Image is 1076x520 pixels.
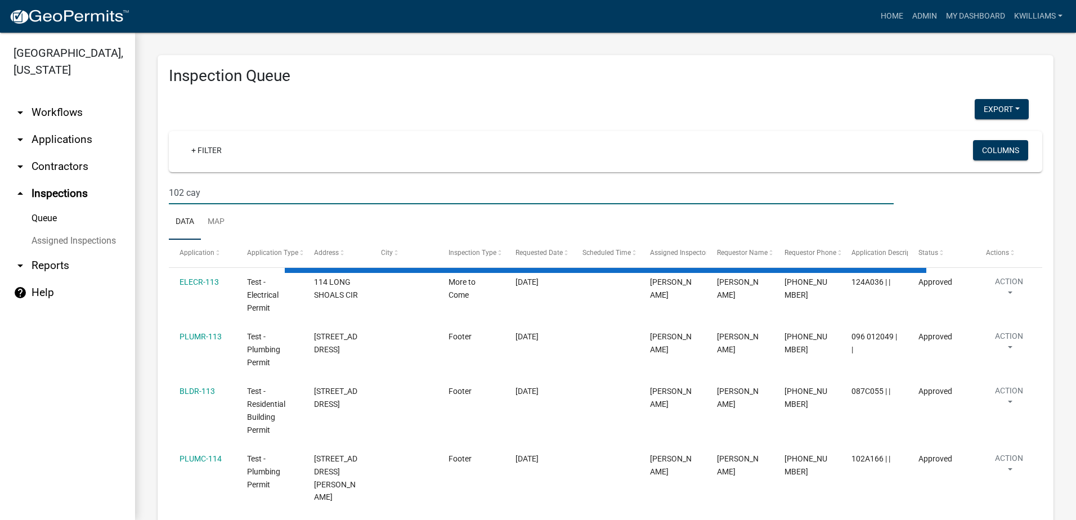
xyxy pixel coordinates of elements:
span: Jay Johnston [650,387,692,409]
span: 706-485-2776 [784,454,827,476]
span: 706-485-2776 [784,277,827,299]
a: BLDR-113 [180,387,215,396]
h3: Inspection Queue [169,66,1042,86]
datatable-header-cell: Requestor Name [706,240,773,267]
datatable-header-cell: Inspection Type [438,240,505,267]
span: 096 012049 | | [851,332,897,354]
span: Casey Mason [650,277,692,299]
datatable-header-cell: City [370,240,437,267]
span: 01/05/2022 [515,277,539,286]
a: ELECR-113 [180,277,219,286]
span: Approved [918,387,952,396]
span: 114 LONG SHOALS CIR [314,277,358,299]
input: Search for inspections [169,181,894,204]
span: Jay Johnston [650,454,692,476]
span: Actions [986,249,1009,257]
a: Admin [908,6,941,27]
span: Test - Plumbing Permit [247,332,280,367]
span: 115 S CAY DR [314,387,357,409]
span: 087C055 | | [851,387,890,396]
datatable-header-cell: Application Type [236,240,303,267]
span: Requestor Name [717,249,768,257]
datatable-header-cell: Requestor Phone [773,240,840,267]
span: Requested Date [515,249,563,257]
span: Requestor Phone [784,249,836,257]
span: Footer [449,387,472,396]
a: Map [201,204,231,240]
span: City [381,249,393,257]
datatable-header-cell: Address [303,240,370,267]
button: Action [986,330,1032,358]
span: More to Come [449,277,476,299]
span: Inspection Type [449,249,496,257]
a: My Dashboard [941,6,1010,27]
datatable-header-cell: Assigned Inspector [639,240,706,267]
span: Footer [449,332,472,341]
span: 01/05/2022 [515,332,539,341]
a: Home [876,6,908,27]
i: arrow_drop_down [14,259,27,272]
span: 01/07/2022 [515,454,539,463]
button: Action [986,452,1032,481]
span: 195 ALEXANDER LAKES DR [314,332,357,354]
i: help [14,286,27,299]
a: + Filter [182,140,231,160]
span: 706-485-2776 [784,387,827,409]
span: Approved [918,277,952,286]
span: Test - Residential Building Permit [247,387,285,434]
i: arrow_drop_down [14,106,27,119]
span: Footer [449,454,472,463]
datatable-header-cell: Requested Date [505,240,572,267]
span: Test - Electrical Permit [247,277,279,312]
datatable-header-cell: Scheduled Time [572,240,639,267]
datatable-header-cell: Actions [975,240,1042,267]
button: Action [986,276,1032,304]
i: arrow_drop_down [14,133,27,146]
i: arrow_drop_down [14,160,27,173]
span: Angela Waldroup [717,454,759,476]
span: 102A166 | | [851,454,890,463]
span: Approved [918,454,952,463]
span: Approved [918,332,952,341]
span: Angela Waldroup [717,332,759,354]
a: kwilliams [1010,6,1067,27]
span: Assigned Inspector [650,249,708,257]
span: Application Description [851,249,922,257]
datatable-header-cell: Application [169,240,236,267]
span: Jay Johnston [650,332,692,354]
span: 124A036 | | [851,277,890,286]
button: Columns [973,140,1028,160]
span: Test - Plumbing Permit [247,454,280,489]
span: Status [918,249,938,257]
button: Action [986,385,1032,413]
span: Angela Waldroup [717,387,759,409]
span: 161 SAMMONS PKWY [314,454,357,501]
span: 706-485-2776 [784,332,827,354]
span: Application [180,249,214,257]
span: Scheduled Time [582,249,631,257]
span: Kenteria Williams [717,277,759,299]
span: Application Type [247,249,298,257]
span: Address [314,249,339,257]
datatable-header-cell: Status [908,240,975,267]
button: Export [975,99,1029,119]
a: PLUMC-114 [180,454,222,463]
span: 01/06/2022 [515,387,539,396]
datatable-header-cell: Application Description [841,240,908,267]
a: Data [169,204,201,240]
i: arrow_drop_up [14,187,27,200]
a: PLUMR-113 [180,332,222,341]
